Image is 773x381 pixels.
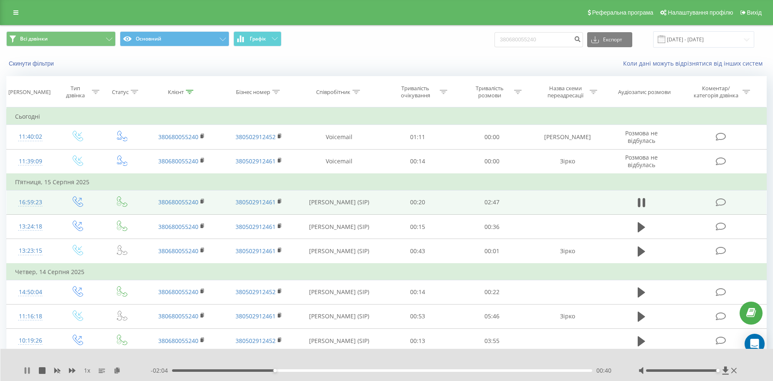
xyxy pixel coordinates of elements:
[158,223,198,231] a: 380680055240
[529,149,606,174] td: Зірко
[692,85,740,99] div: Коментар/категорія дзвінка
[297,304,380,328] td: [PERSON_NAME] (SIP)
[747,9,762,16] span: Вихід
[8,89,51,96] div: [PERSON_NAME]
[529,239,606,264] td: Зірко
[494,32,583,47] input: Пошук за номером
[529,125,606,149] td: [PERSON_NAME]
[529,304,606,328] td: Зірко
[151,366,172,375] span: - 02:04
[61,85,90,99] div: Тип дзвінка
[158,133,198,141] a: 380680055240
[380,190,455,214] td: 00:20
[15,284,46,300] div: 14:50:04
[236,223,276,231] a: 380502912461
[297,329,380,353] td: [PERSON_NAME] (SIP)
[6,60,58,67] button: Скинути фільтри
[455,280,529,304] td: 00:22
[84,366,90,375] span: 1 x
[15,308,46,325] div: 11:16:18
[592,9,654,16] span: Реферальна програма
[380,239,455,264] td: 00:43
[7,264,767,280] td: Четвер, 14 Серпня 2025
[455,215,529,239] td: 00:36
[236,198,276,206] a: 380502912461
[455,125,529,149] td: 00:00
[273,369,276,372] div: Accessibility label
[158,312,198,320] a: 380680055240
[20,36,48,42] span: Всі дзвінки
[380,125,455,149] td: 01:11
[15,194,46,211] div: 16:59:23
[236,337,276,345] a: 380502912452
[236,288,276,296] a: 380502912452
[168,89,184,96] div: Клієнт
[112,89,129,96] div: Статус
[7,108,767,125] td: Сьогодні
[543,85,588,99] div: Назва схеми переадресації
[587,32,632,47] button: Експорт
[233,31,281,46] button: Графік
[15,243,46,259] div: 13:23:15
[6,31,116,46] button: Всі дзвінки
[297,190,380,214] td: [PERSON_NAME] (SIP)
[297,215,380,239] td: [PERSON_NAME] (SIP)
[158,198,198,206] a: 380680055240
[596,366,611,375] span: 00:40
[158,337,198,345] a: 380680055240
[455,304,529,328] td: 05:46
[236,312,276,320] a: 380502912461
[455,190,529,214] td: 02:47
[455,329,529,353] td: 03:55
[236,157,276,165] a: 380502912461
[158,247,198,255] a: 380680055240
[393,85,438,99] div: Тривалість очікування
[236,89,270,96] div: Бізнес номер
[625,129,658,145] span: Розмова не відбулась
[236,247,276,255] a: 380502912461
[380,329,455,353] td: 00:13
[15,153,46,170] div: 11:39:09
[455,149,529,174] td: 00:00
[380,280,455,304] td: 00:14
[380,304,455,328] td: 00:53
[745,334,765,354] div: Open Intercom Messenger
[625,153,658,169] span: Розмова не відбулась
[297,280,380,304] td: [PERSON_NAME] (SIP)
[668,9,733,16] span: Налаштування профілю
[236,133,276,141] a: 380502912452
[297,125,380,149] td: Voicemail
[455,239,529,264] td: 00:01
[15,129,46,145] div: 11:40:02
[158,288,198,296] a: 380680055240
[297,239,380,264] td: [PERSON_NAME] (SIP)
[15,333,46,349] div: 10:19:26
[15,218,46,235] div: 13:24:18
[120,31,229,46] button: Основний
[297,149,380,174] td: Voicemail
[467,85,512,99] div: Тривалість розмови
[618,89,671,96] div: Аудіозапис розмови
[716,369,720,372] div: Accessibility label
[7,174,767,190] td: П’ятниця, 15 Серпня 2025
[380,215,455,239] td: 00:15
[380,149,455,174] td: 00:14
[623,59,767,67] a: Коли дані можуть відрізнятися вiд інших систем
[316,89,350,96] div: Співробітник
[158,157,198,165] a: 380680055240
[250,36,266,42] span: Графік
